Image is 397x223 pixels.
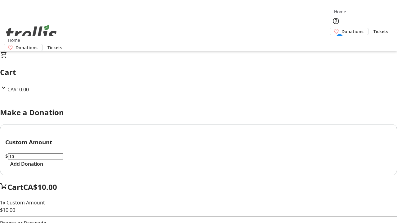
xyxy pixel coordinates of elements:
[47,44,62,51] span: Tickets
[4,37,24,43] a: Home
[330,15,342,27] button: Help
[7,86,29,93] span: CA$10.00
[330,8,350,15] a: Home
[5,153,8,160] span: $
[4,18,59,49] img: Orient E2E Organization CMEONMH8dm's Logo
[330,28,368,35] a: Donations
[5,138,392,146] h3: Custom Amount
[10,160,43,168] span: Add Donation
[334,8,346,15] span: Home
[8,153,63,160] input: Donation Amount
[373,28,388,35] span: Tickets
[5,160,48,168] button: Add Donation
[8,37,20,43] span: Home
[330,35,342,47] button: Cart
[368,28,393,35] a: Tickets
[16,44,38,51] span: Donations
[42,44,67,51] a: Tickets
[23,182,57,192] span: CA$10.00
[341,28,364,35] span: Donations
[4,44,42,51] a: Donations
